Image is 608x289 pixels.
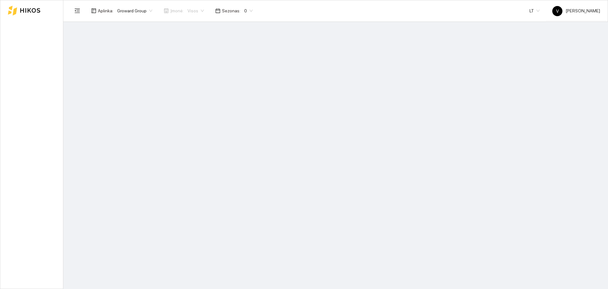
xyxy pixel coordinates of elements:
[529,6,540,16] span: LT
[91,8,96,13] span: layout
[244,6,253,16] span: 0
[71,4,84,17] button: menu-fold
[170,7,184,14] span: Įmonė :
[187,6,204,16] span: Visos
[164,8,169,13] span: shop
[117,6,152,16] span: Groward Group
[98,7,113,14] span: Aplinka :
[222,7,240,14] span: Sezonas :
[74,8,80,14] span: menu-fold
[552,8,600,13] span: [PERSON_NAME]
[556,6,559,16] span: V
[215,8,220,13] span: calendar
